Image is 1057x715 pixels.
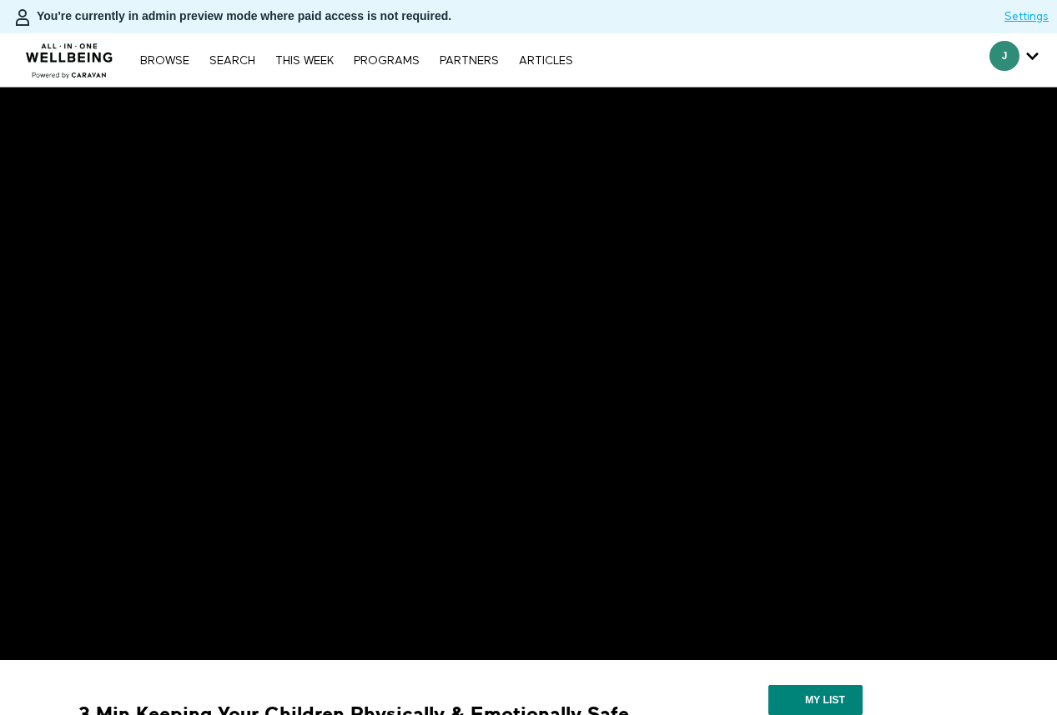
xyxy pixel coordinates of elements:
a: Settings [1004,8,1049,25]
a: PROGRAMS [345,55,428,67]
div: Secondary [977,33,1051,87]
a: PARTNERS [431,55,507,67]
a: Browse [132,55,198,67]
img: CARAVAN [19,31,120,81]
a: ARTICLES [511,55,581,67]
nav: Primary [132,52,581,68]
img: person-bdfc0eaa9744423c596e6e1c01710c89950b1dff7c83b5d61d716cfd8139584f.svg [13,8,33,28]
a: Search [201,55,264,67]
a: THIS WEEK [267,55,342,67]
button: My list [768,685,863,715]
